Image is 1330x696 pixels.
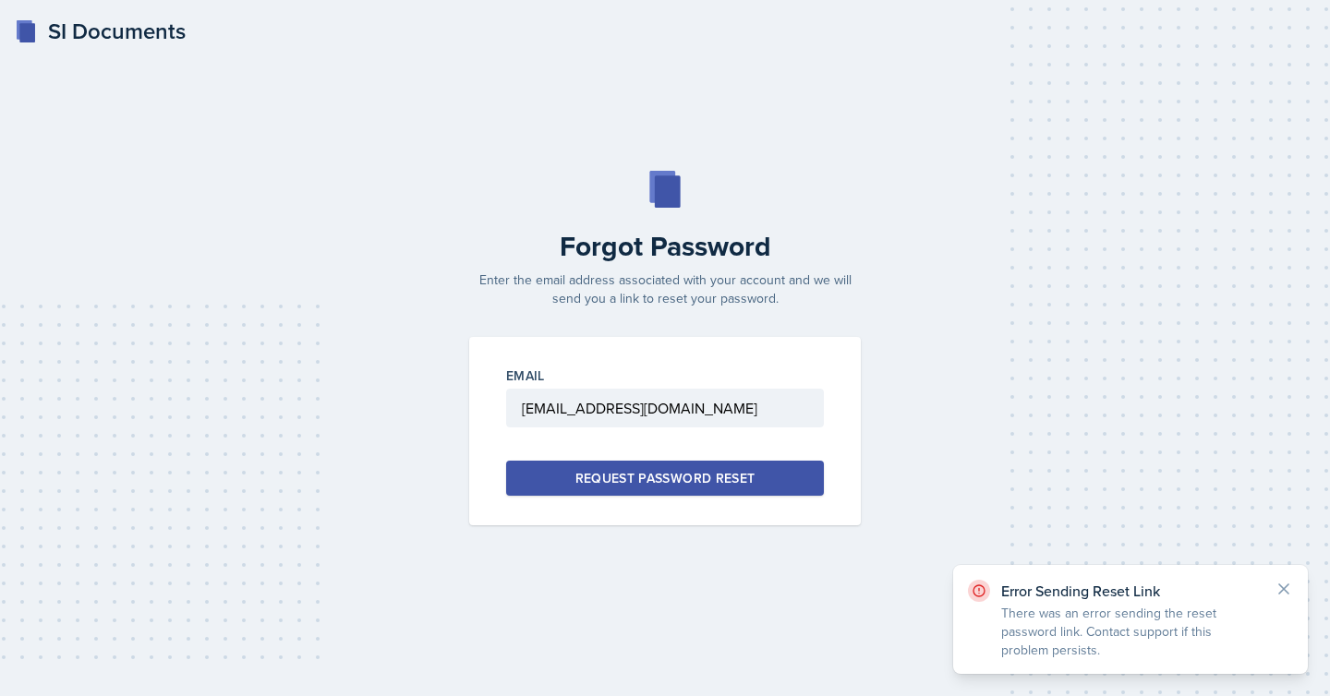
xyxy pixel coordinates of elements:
p: Enter the email address associated with your account and we will send you a link to reset your pa... [458,270,872,307]
a: SI Documents [15,15,186,48]
p: There was an error sending the reset password link. Contact support if this problem persists. [1001,604,1260,659]
button: Request Password Reset [506,461,824,496]
label: Email [506,366,545,385]
div: Request Password Reset [575,469,756,487]
input: Email [506,389,824,427]
p: Error Sending Reset Link [1001,582,1260,600]
h2: Forgot Password [458,230,872,263]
